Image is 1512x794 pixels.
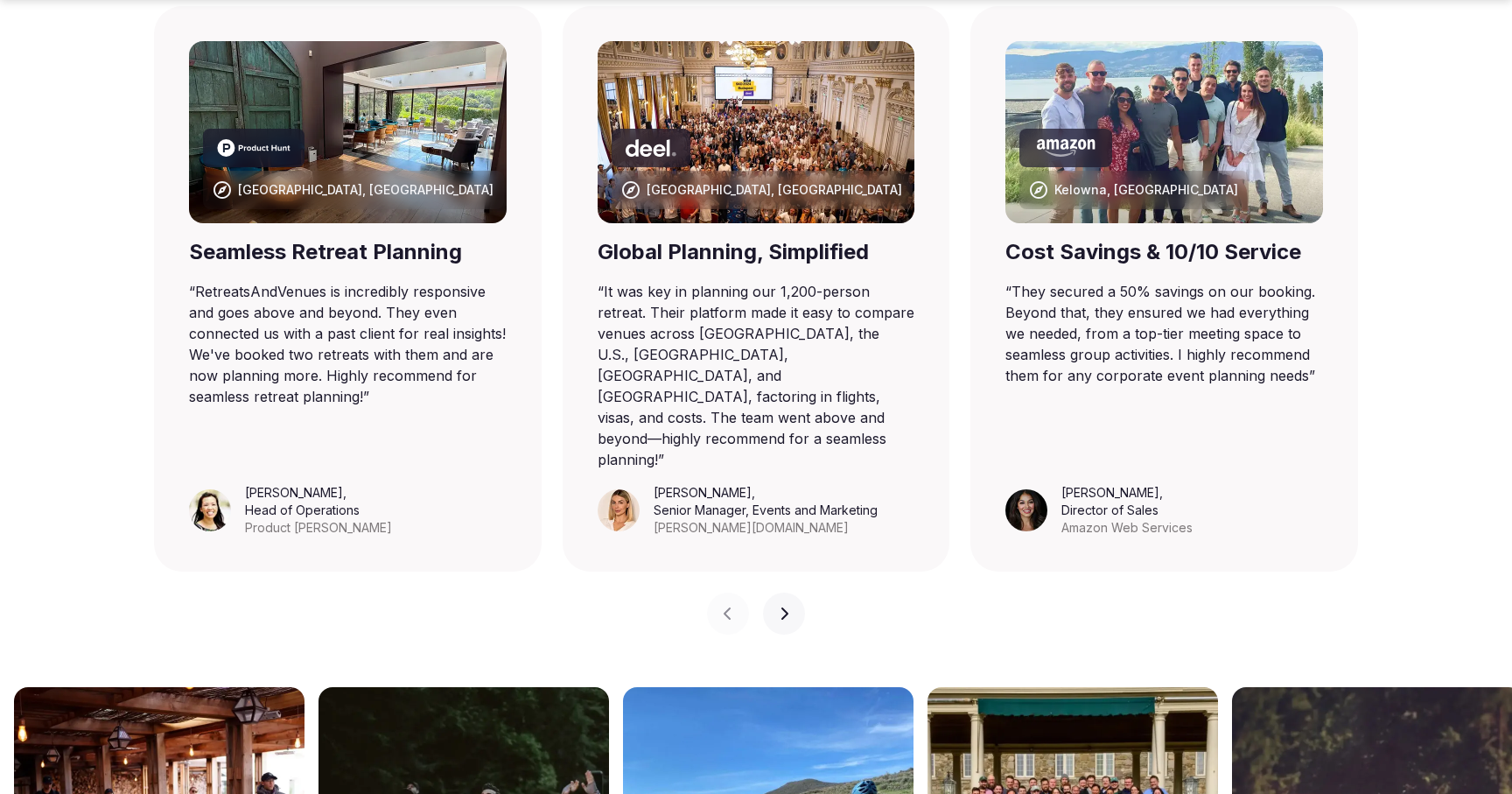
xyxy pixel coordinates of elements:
blockquote: “ They secured a 50% savings on our booking. Beyond that, they ensured we had everything we neede... [1005,281,1323,386]
div: Seamless Retreat Planning [189,237,507,267]
figcaption: , [654,484,878,537]
figcaption: , [245,484,392,537]
img: Punta Umbria, Spain [598,41,915,223]
blockquote: “ It was key in planning our 1,200-person retreat. Their platform made it easy to compare venues ... [598,281,915,470]
div: Kelowna, [GEOGRAPHIC_DATA] [1054,181,1238,199]
figcaption: , [1061,484,1193,537]
div: Director of Sales [1061,502,1193,519]
div: [GEOGRAPHIC_DATA], [GEOGRAPHIC_DATA] [647,181,902,199]
div: Senior Manager, Events and Marketing [654,502,878,519]
div: [PERSON_NAME][DOMAIN_NAME] [654,519,878,537]
img: Kelowna, Canada [1005,41,1323,223]
blockquote: “ RetreatsAndVenues is incredibly responsive and goes above and beyond. They even connected us wi... [189,281,507,407]
cite: [PERSON_NAME] [654,485,752,500]
img: Triana Jewell-Lujan [598,489,640,531]
img: Leeann Trang [189,489,231,531]
div: Cost Savings & 10/10 Service [1005,237,1323,267]
div: Head of Operations [245,502,392,519]
div: Product [PERSON_NAME] [245,519,392,537]
cite: [PERSON_NAME] [1061,485,1159,500]
img: Barcelona, Spain [189,41,507,223]
cite: [PERSON_NAME] [245,485,343,500]
svg: Deel company logo [626,139,676,157]
img: Sonia Singh [1005,489,1047,531]
div: Amazon Web Services [1061,519,1193,537]
div: Global Planning, Simplified [598,237,915,267]
div: [GEOGRAPHIC_DATA], [GEOGRAPHIC_DATA] [238,181,493,199]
